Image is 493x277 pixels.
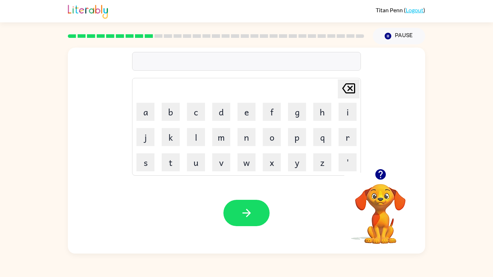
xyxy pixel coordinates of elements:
[263,153,281,171] button: x
[339,153,357,171] button: '
[68,3,108,19] img: Literably
[212,128,230,146] button: m
[187,128,205,146] button: l
[406,6,423,13] a: Logout
[313,128,331,146] button: q
[212,153,230,171] button: v
[376,6,425,13] div: ( )
[339,128,357,146] button: r
[212,103,230,121] button: d
[237,103,256,121] button: e
[263,103,281,121] button: f
[373,28,425,44] button: Pause
[237,128,256,146] button: n
[313,153,331,171] button: z
[376,6,404,13] span: Titan Penn
[237,153,256,171] button: w
[187,153,205,171] button: u
[136,128,154,146] button: j
[136,153,154,171] button: s
[162,128,180,146] button: k
[136,103,154,121] button: a
[288,128,306,146] button: p
[313,103,331,121] button: h
[288,103,306,121] button: g
[288,153,306,171] button: y
[339,103,357,121] button: i
[263,128,281,146] button: o
[162,153,180,171] button: t
[344,173,416,245] video: Your browser must support playing .mp4 files to use Literably. Please try using another browser.
[187,103,205,121] button: c
[162,103,180,121] button: b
